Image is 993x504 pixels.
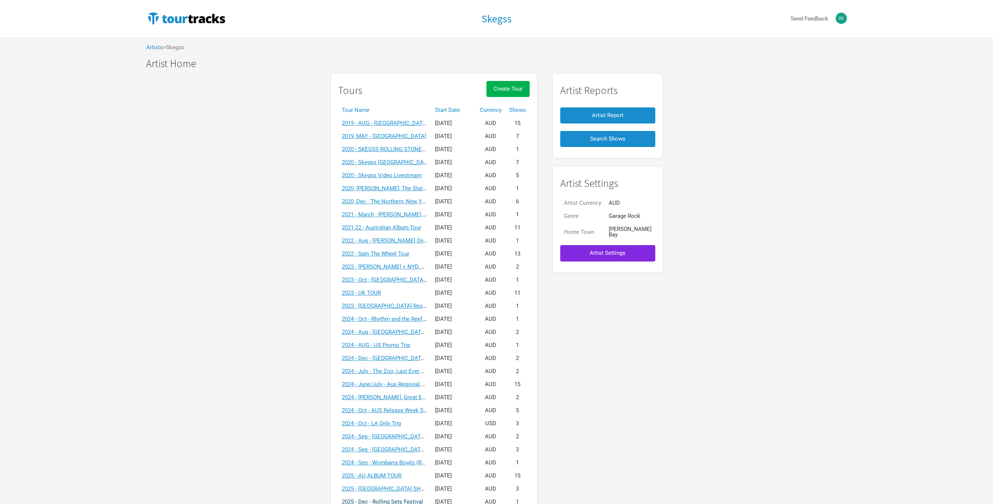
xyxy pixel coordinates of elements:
[476,182,505,195] td: AUD
[476,391,505,404] td: AUD
[486,81,530,104] a: Create Tour
[476,352,505,365] td: AUD
[431,365,476,378] td: [DATE]
[342,446,436,453] a: 2024 - Sep - [GEOGRAPHIC_DATA] Trip
[505,339,530,352] td: 1
[505,404,530,417] td: 5
[476,195,505,208] td: AUD
[836,13,847,24] img: Ben
[431,169,476,182] td: [DATE]
[342,146,460,153] a: 2020 - SKEGSS ROLLING STONES LIVESTREAM
[431,273,476,287] td: [DATE]
[431,208,476,221] td: [DATE]
[476,482,505,495] td: AUD
[505,221,530,234] td: 11
[431,260,476,273] td: [DATE]
[476,287,505,300] td: AUD
[342,407,437,414] a: 2024 - Oct - AUS Release Week Shows
[560,178,655,189] h1: Artist Settings
[505,234,530,247] td: 1
[476,326,505,339] td: AUD
[560,131,655,147] button: Search Shows
[431,456,476,469] td: [DATE]
[476,130,505,143] td: AUD
[342,263,447,270] a: 2023 - [PERSON_NAME] + NYD, Billinudgel
[342,342,410,348] a: 2024 - AUG - US Promo Trip
[590,250,625,256] span: Artist Settings
[431,247,476,260] td: [DATE]
[431,469,476,482] td: [DATE]
[505,482,530,495] td: 3
[482,13,511,25] a: Skegss
[505,182,530,195] td: 1
[431,430,476,443] td: [DATE]
[476,469,505,482] td: AUD
[505,143,530,156] td: 1
[342,185,431,192] a: 2020, [PERSON_NAME], The Station
[342,329,485,335] a: 2024 - Aug - [GEOGRAPHIC_DATA] / [GEOGRAPHIC_DATA]
[342,368,435,375] a: 2024 - July - The Zoo, Last Ever Show
[431,195,476,208] td: [DATE]
[560,107,655,123] button: Artist Report
[431,326,476,339] td: [DATE]
[505,195,530,208] td: 6
[476,221,505,234] td: AUD
[431,391,476,404] td: [DATE]
[505,352,530,365] td: 2
[505,247,530,260] td: 13
[342,381,432,388] a: 2024 - June/July - Aus Regional Tour
[505,326,530,339] td: 2
[338,104,431,117] th: Tour Name
[431,300,476,313] td: [DATE]
[505,430,530,443] td: 2
[338,85,362,96] h1: Tours
[342,316,444,322] a: 2024 - Oct - Rhythm and the Reef, Mackay
[560,85,655,96] h1: Artist Reports
[505,391,530,404] td: 2
[560,197,605,210] td: Artist Currency
[505,313,530,326] td: 1
[431,339,476,352] td: [DATE]
[592,112,624,119] span: Artist Report
[342,120,483,126] a: 2019 - AUG - [GEOGRAPHIC_DATA]/[GEOGRAPHIC_DATA]
[431,482,476,495] td: [DATE]
[505,130,530,143] td: 7
[431,404,476,417] td: [DATE]
[560,223,605,241] td: Home Town
[505,469,530,482] td: 15
[560,104,655,127] a: Artist Report
[431,130,476,143] td: [DATE]
[431,443,476,456] td: [DATE]
[146,11,227,26] img: TourTracks
[590,135,625,142] span: Search Shows
[505,456,530,469] td: 1
[342,237,462,244] a: 2022 - Aug - [PERSON_NAME] On The Park Show
[342,289,381,296] a: 2023 - UK TOUR
[505,273,530,287] td: 1
[431,352,476,365] td: [DATE]
[342,198,461,205] a: 2020, Dec - The Northern, New Years Eve Shows
[342,211,458,218] a: 2021 - March - [PERSON_NAME] Album Launch
[342,472,401,479] a: 2025 - AU ALBUM TOUR
[476,456,505,469] td: AUD
[560,210,605,223] td: Genre
[476,208,505,221] td: AUD
[505,117,530,130] td: 15
[431,417,476,430] td: [DATE]
[560,127,655,151] a: Search Shows
[342,420,401,427] a: 2024 - Oct - LA Only Trip
[505,365,530,378] td: 2
[505,287,530,300] td: 11
[431,104,476,117] th: Start Date
[505,104,530,117] th: Shows
[476,417,505,430] td: USD
[482,12,511,25] h1: Skegss
[505,443,530,456] td: 3
[476,247,505,260] td: AUD
[146,58,854,69] h1: Artist Home
[505,417,530,430] td: 3
[476,117,505,130] td: AUD
[342,276,481,283] a: 2023 - Oct - [GEOGRAPHIC_DATA], [GEOGRAPHIC_DATA]
[476,260,505,273] td: AUD
[476,234,505,247] td: AUD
